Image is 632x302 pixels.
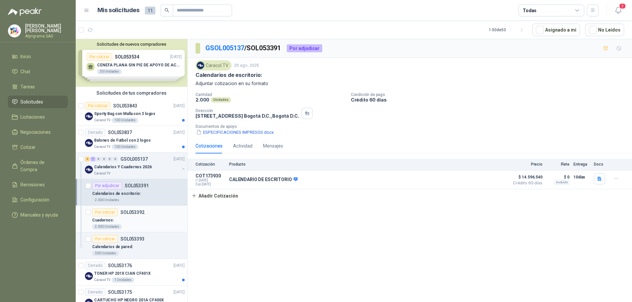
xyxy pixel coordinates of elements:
p: [PERSON_NAME] [PERSON_NAME] [25,24,68,33]
p: Cuadernos: [92,217,114,223]
p: SOL053843 [113,104,137,108]
a: Licitaciones [8,111,68,123]
h1: Mis solicitudes [97,6,140,15]
div: Por cotizar [92,208,118,216]
p: / SOL053391 [205,43,281,53]
p: Dirección [196,108,299,113]
div: Cerrado [85,128,105,136]
p: SOL053391 [125,183,149,188]
span: 3 [619,3,626,9]
p: [STREET_ADDRESS] Bogotá D.C. , Bogotá D.C. [196,113,299,119]
div: 300 Unidades [92,251,119,256]
div: Solicitudes de nuevos compradoresPor cotizarSOL053534[DATE] CENEFA PLANA SIN PIE DE APOYO DE ACUE... [76,39,187,87]
p: Calendarios de escritorio: [196,72,262,79]
a: Configuración [8,194,68,206]
button: Añadir Cotización [188,189,242,202]
img: Company Logo [85,166,93,174]
div: 1 Unidades [112,277,134,283]
div: Unidades [211,97,231,103]
p: [DATE] [173,103,185,109]
p: [DATE] [173,263,185,269]
a: Tareas [8,81,68,93]
div: Por adjudicar [287,44,322,52]
p: Calendarios de escritorio: [92,191,141,197]
div: Cotizaciones [196,142,223,150]
a: Por cotizarSOL053393Calendarios de pared:300 Unidades [76,232,187,259]
p: [DATE] [173,289,185,295]
div: Todas [523,7,537,14]
p: Caracol TV [94,118,110,123]
p: SOL053176 [108,263,132,268]
p: Precio [510,162,542,167]
p: Docs [594,162,607,167]
p: Caracol TV [94,171,110,176]
a: Remisiones [8,178,68,191]
span: C: [DATE] [196,178,225,182]
span: Inicio [20,53,31,60]
div: Cerrado [85,262,105,269]
a: CerradoSOL053837[DATE] Company LogoBalones de Futbol con 2 logosCaracol TV100 Unidades [76,126,187,152]
p: SOL053837 [108,130,132,135]
div: Por cotizar [85,102,111,110]
div: 1 [91,157,95,161]
p: Balones de Futbol con 2 logos [94,137,151,144]
p: TONER HP 201X CIAN CF401X [94,270,151,277]
p: SOL053393 [120,237,145,241]
div: Mensajes [263,142,283,150]
img: Logo peakr [8,8,41,16]
span: Remisiones [20,181,45,188]
p: Condición de pago [351,92,629,97]
button: Asignado a mi [532,24,580,36]
a: Por cotizarSOL053392Cuadernos:2.000 Unidades [76,206,187,232]
div: 100 Unidades [112,118,138,123]
a: Negociaciones [8,126,68,138]
div: 2.000 Unidades [92,224,122,229]
button: Solicitudes de nuevos compradores [78,42,185,47]
button: ESPECIFICACIONES IMPRESOS.docx [196,129,275,136]
div: Actividad [233,142,252,150]
a: CerradoSOL053176[DATE] Company LogoTONER HP 201X CIAN CF401XCaracol TV1 Unidades [76,259,187,286]
p: $ 0 [546,173,569,181]
div: 2.000 Unidades [92,197,122,203]
div: Solicitudes de tus compradores [76,87,187,99]
span: Tareas [20,83,35,90]
div: 0 [107,157,112,161]
div: Cerrado [85,288,105,296]
img: Company Logo [85,139,93,147]
button: No Leídos [585,24,624,36]
p: 26 ago, 2025 [234,62,259,69]
div: Por cotizar [92,235,118,243]
p: Entrega [573,162,590,167]
p: Flete [546,162,569,167]
div: Incluido [554,180,569,185]
p: Alprigrama SAS [25,34,68,38]
div: 100 Unidades [112,144,138,150]
a: Por cotizarSOL053843[DATE] Company LogoSporty Bag con Malla con 3 logosCaracol TV100 Unidades [76,99,187,126]
img: Company Logo [8,25,21,37]
p: Cantidad [196,92,346,97]
span: Cotizar [20,144,36,151]
span: 11 [145,7,155,14]
img: Company Logo [197,62,204,69]
div: 0 [113,157,118,161]
p: Crédito 60 días [351,97,629,103]
a: 2 1 0 0 0 0 GSOL005137[DATE] Company LogoCalendarios Y Cuadernos 2026Caracol TV [85,155,186,176]
p: Caracol TV [94,277,110,283]
p: Cotización [196,162,225,167]
button: 3 [612,5,624,16]
a: Chat [8,65,68,78]
p: 10 días [573,173,590,181]
a: Solicitudes [8,96,68,108]
a: Por adjudicarSOL053391Calendarios de escritorio:2.000 Unidades [76,179,187,206]
p: COT173930 [196,173,225,178]
div: Por adjudicar [92,182,122,190]
span: Órdenes de Compra [20,159,62,173]
div: 0 [102,157,107,161]
p: 2.000 [196,97,209,103]
span: Chat [20,68,30,75]
p: Sporty Bag con Malla con 3 logos [94,111,155,117]
a: GSOL005137 [205,44,244,52]
span: $ 14.596.540 [510,173,542,181]
span: Manuales y ayuda [20,211,58,219]
div: 0 [96,157,101,161]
